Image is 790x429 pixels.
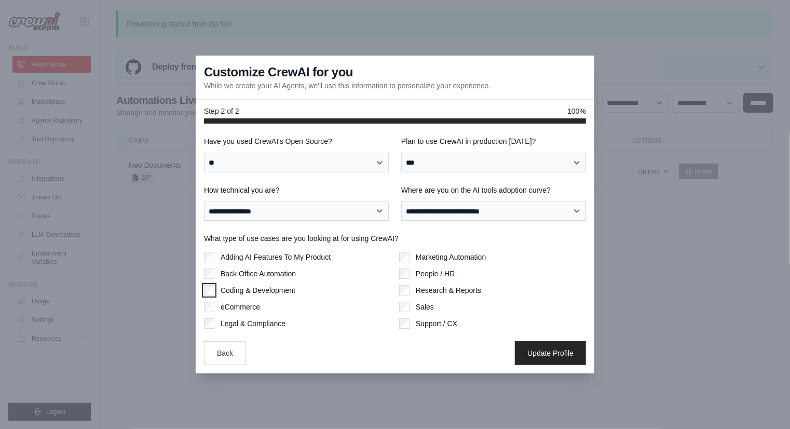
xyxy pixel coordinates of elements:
button: Back [204,341,246,365]
label: Support / CX [416,318,457,329]
label: Coding & Development [221,285,295,296]
label: Legal & Compliance [221,318,285,329]
label: Sales [416,302,434,312]
span: Step 2 of 2 [204,106,239,116]
label: People / HR [416,269,455,279]
label: Have you used CrewAI's Open Source? [204,136,389,146]
label: What type of use cases are you looking at for using CrewAI? [204,233,586,244]
label: eCommerce [221,302,260,312]
label: How technical you are? [204,185,389,195]
label: Marketing Automation [416,252,486,262]
p: While we create your AI Agents, we'll use this information to personalize your experience. [204,81,491,91]
label: Research & Reports [416,285,481,296]
span: 100% [567,106,586,116]
button: Update Profile [515,341,586,365]
label: Back Office Automation [221,269,296,279]
label: Adding AI Features To My Product [221,252,331,262]
label: Plan to use CrewAI in production [DATE]? [401,136,586,146]
label: Where are you on the AI tools adoption curve? [401,185,586,195]
h3: Customize CrewAI for you [204,64,353,81]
